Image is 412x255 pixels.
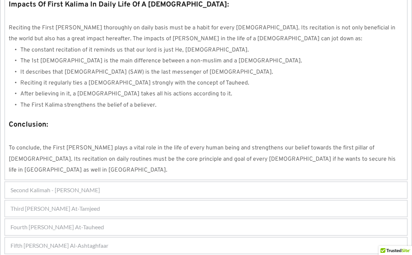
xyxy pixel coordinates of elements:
span: The 1st [DEMOGRAPHIC_DATA] is the main difference between a non-muslim and a [DEMOGRAPHIC_DATA]. [20,57,302,65]
span: The First Kalima strengthens the belief of a believer. [20,102,157,109]
strong: Conclusion: [9,120,48,129]
span: After believing in it, a [DEMOGRAPHIC_DATA] takes all his actions according to it. [20,90,232,98]
span: Fifth [PERSON_NAME] Al-Ashtaghfaar [11,241,108,250]
span: The constant recitation of it reminds us that our lord is just He, [DEMOGRAPHIC_DATA]. [20,46,249,54]
span: Fourth [PERSON_NAME] At-Tauheed [11,223,104,231]
span: Reciting the First [PERSON_NAME] thoroughly on daily basis must be a habit for every [DEMOGRAPHIC... [9,24,397,42]
span: It describes that [DEMOGRAPHIC_DATA] (SAW) is the last messenger of [DEMOGRAPHIC_DATA]. [20,69,273,76]
span: Third [PERSON_NAME] At-Tamjeed [11,204,100,213]
span: Second Kalimah - [PERSON_NAME] [11,186,100,194]
span: Reciting it regularly ties a [DEMOGRAPHIC_DATA] strongly with the concept of Tauheed. [20,79,249,87]
span: To conclude, the First [PERSON_NAME] plays a vital role in the life of every human being and stre... [9,144,397,174]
